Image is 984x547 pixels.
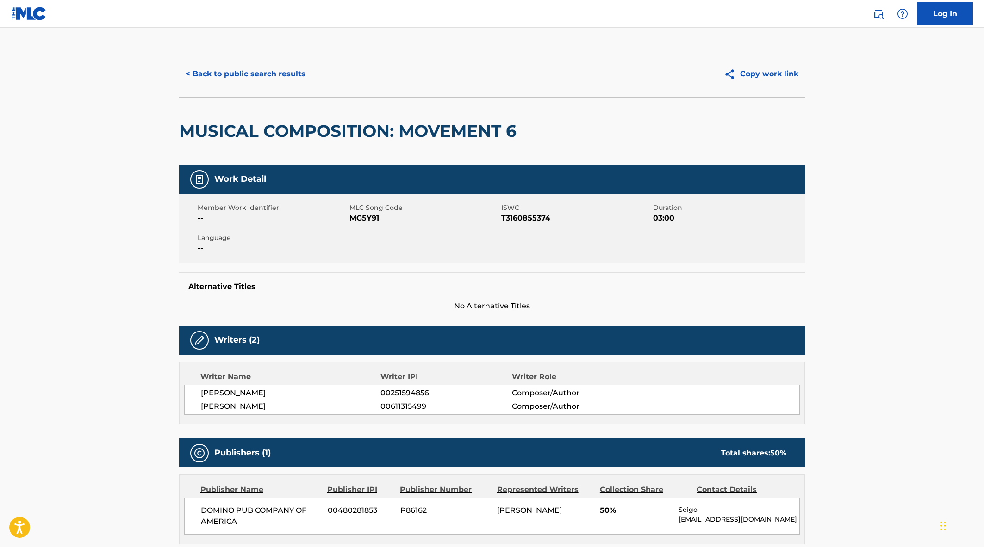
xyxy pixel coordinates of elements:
div: Writer Name [200,371,380,382]
div: Publisher Number [400,484,490,495]
span: MG5Y91 [349,213,499,224]
span: 00251594856 [380,387,512,399]
div: Writer Role [512,371,632,382]
div: Collection Share [600,484,690,495]
span: 00480281853 [328,505,393,516]
div: Help [893,5,912,23]
img: help [897,8,908,19]
div: Drag [940,512,946,540]
div: Publisher IPI [327,484,393,495]
h5: Writers (2) [214,335,260,345]
img: Publishers [194,448,205,459]
span: DOMINO PUB COMPANY OF AMERICA [201,505,321,527]
img: Copy work link [724,68,740,80]
p: Seigo [679,505,799,515]
div: Writer IPI [380,371,512,382]
span: MLC Song Code [349,203,499,213]
p: [EMAIL_ADDRESS][DOMAIN_NAME] [679,515,799,524]
img: Writers [194,335,205,346]
button: < Back to public search results [179,62,312,86]
span: P86162 [400,505,490,516]
button: Copy work link [717,62,805,86]
div: Total shares: [721,448,786,459]
h5: Work Detail [214,174,266,184]
span: 03:00 [653,213,803,224]
span: Composer/Author [512,401,632,412]
a: Public Search [869,5,888,23]
iframe: Chat Widget [938,503,984,547]
span: 00611315499 [380,401,512,412]
img: search [873,8,884,19]
h5: Publishers (1) [214,448,271,458]
span: Member Work Identifier [198,203,347,213]
div: Publisher Name [200,484,320,495]
span: [PERSON_NAME] [497,506,562,515]
h5: Alternative Titles [188,282,796,291]
span: -- [198,213,347,224]
span: T3160855374 [501,213,651,224]
span: [PERSON_NAME] [201,387,380,399]
span: Composer/Author [512,387,632,399]
img: MLC Logo [11,7,47,20]
span: Duration [653,203,803,213]
img: Work Detail [194,174,205,185]
h2: MUSICAL COMPOSITION: MOVEMENT 6 [179,121,521,141]
span: 50% [600,505,672,516]
div: Represented Writers [497,484,593,495]
span: [PERSON_NAME] [201,401,380,412]
div: Contact Details [697,484,786,495]
span: ISWC [501,203,651,213]
span: No Alternative Titles [179,301,805,312]
span: 50 % [770,449,786,457]
a: Log In [917,2,973,25]
span: Language [198,233,347,243]
span: -- [198,243,347,254]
